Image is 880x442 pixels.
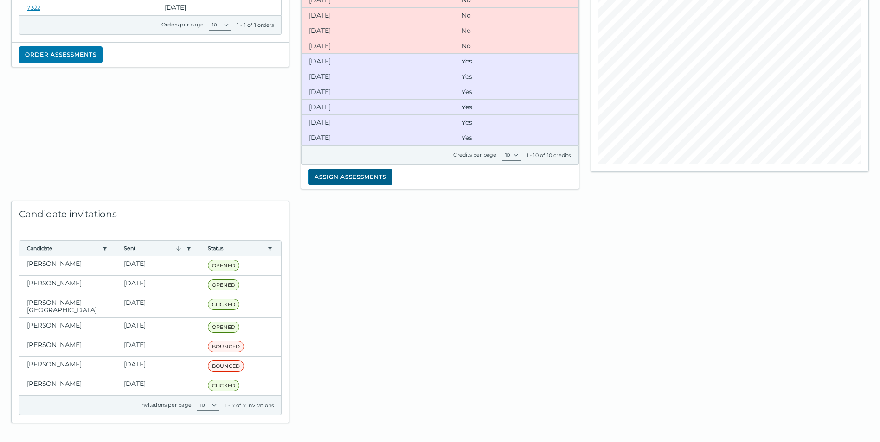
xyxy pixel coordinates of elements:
[208,279,239,290] span: OPENED
[454,54,578,69] clr-dg-cell: Yes
[308,169,392,185] button: Assign assessments
[454,130,578,145] clr-dg-cell: Yes
[140,402,192,408] label: Invitations per page
[116,337,200,356] clr-dg-cell: [DATE]
[302,100,454,114] clr-dg-cell: [DATE]
[116,276,200,295] clr-dg-cell: [DATE]
[12,201,289,227] div: Candidate invitations
[19,276,116,295] clr-dg-cell: [PERSON_NAME]
[454,115,578,130] clr-dg-cell: Yes
[453,152,496,158] label: Credits per page
[302,115,454,130] clr-dg-cell: [DATE]
[302,84,454,99] clr-dg-cell: [DATE]
[302,130,454,145] clr-dg-cell: [DATE]
[208,245,263,252] button: Status
[454,69,578,84] clr-dg-cell: Yes
[113,238,119,258] button: Column resize handle
[116,376,200,395] clr-dg-cell: [DATE]
[161,21,204,28] label: Orders per page
[208,322,239,333] span: OPENED
[27,4,40,11] a: 7322
[116,256,200,275] clr-dg-cell: [DATE]
[19,318,116,337] clr-dg-cell: [PERSON_NAME]
[225,402,274,409] div: 1 - 7 of 7 invitations
[302,23,454,38] clr-dg-cell: [DATE]
[124,245,182,252] button: Sent
[19,376,116,395] clr-dg-cell: [PERSON_NAME]
[302,38,454,53] clr-dg-cell: [DATE]
[27,245,98,252] button: Candidate
[116,318,200,337] clr-dg-cell: [DATE]
[527,152,571,159] div: 1 - 10 of 10 credits
[302,54,454,69] clr-dg-cell: [DATE]
[208,360,244,372] span: BOUNCED
[208,380,239,391] span: CLICKED
[208,260,239,271] span: OPENED
[302,69,454,84] clr-dg-cell: [DATE]
[19,256,116,275] clr-dg-cell: [PERSON_NAME]
[454,23,578,38] clr-dg-cell: No
[116,357,200,376] clr-dg-cell: [DATE]
[19,337,116,356] clr-dg-cell: [PERSON_NAME]
[116,295,200,317] clr-dg-cell: [DATE]
[302,8,454,23] clr-dg-cell: [DATE]
[454,100,578,114] clr-dg-cell: Yes
[19,295,116,317] clr-dg-cell: [PERSON_NAME][GEOGRAPHIC_DATA]
[454,38,578,53] clr-dg-cell: No
[454,84,578,99] clr-dg-cell: Yes
[208,341,244,352] span: BOUNCED
[237,21,274,29] div: 1 - 1 of 1 orders
[19,46,103,63] button: Order assessments
[454,8,578,23] clr-dg-cell: No
[197,238,203,258] button: Column resize handle
[208,299,239,310] span: CLICKED
[19,357,116,376] clr-dg-cell: [PERSON_NAME]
